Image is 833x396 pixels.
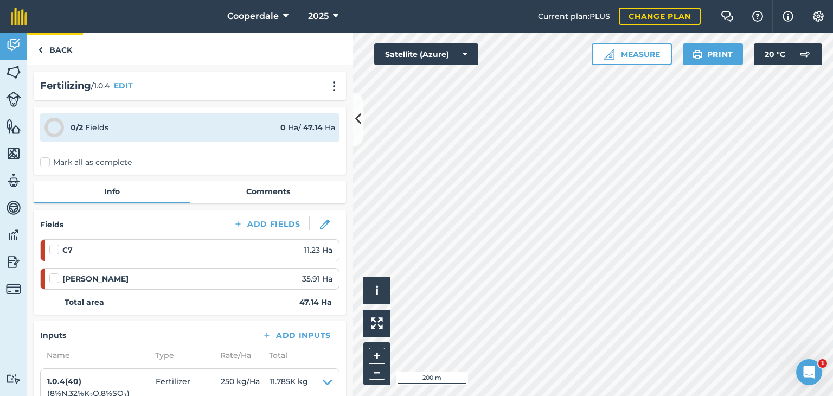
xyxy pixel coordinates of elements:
button: 20 °C [754,43,822,65]
strong: [PERSON_NAME] [62,273,129,285]
img: svg+xml;base64,PD94bWwgdmVyc2lvbj0iMS4wIiBlbmNvZGluZz0idXRmLTgiPz4KPCEtLSBHZW5lcmF0b3I6IEFkb2JlIE... [6,282,21,297]
img: svg+xml;base64,PD94bWwgdmVyc2lvbj0iMS4wIiBlbmNvZGluZz0idXRmLTgiPz4KPCEtLSBHZW5lcmF0b3I6IEFkb2JlIE... [6,173,21,189]
span: 35.91 Ha [302,273,332,285]
span: Total [262,349,287,361]
div: Ha / Ha [280,122,335,133]
iframe: Intercom live chat [796,359,822,385]
img: Four arrows, one pointing top left, one top right, one bottom right and the last bottom left [371,317,383,329]
img: svg+xml;base64,PHN2ZyB4bWxucz0iaHR0cDovL3d3dy53My5vcmcvMjAwMC9zdmciIHdpZHRoPSI1NiIgaGVpZ2h0PSI2MC... [6,145,21,162]
strong: 47.14 Ha [299,296,332,308]
img: fieldmargin Logo [11,8,27,25]
h4: 1.0.4(40) [47,375,156,387]
button: i [363,277,390,304]
img: svg+xml;base64,PHN2ZyB4bWxucz0iaHR0cDovL3d3dy53My5vcmcvMjAwMC9zdmciIHdpZHRoPSIyMCIgaGVpZ2h0PSIyNC... [328,81,341,92]
strong: Total area [65,296,104,308]
strong: C7 [62,244,73,256]
img: svg+xml;base64,PD94bWwgdmVyc2lvbj0iMS4wIiBlbmNvZGluZz0idXRmLTgiPz4KPCEtLSBHZW5lcmF0b3I6IEFkb2JlIE... [6,254,21,270]
img: svg+xml;base64,PHN2ZyB3aWR0aD0iMTgiIGhlaWdodD0iMTgiIHZpZXdCb3g9IjAgMCAxOCAxOCIgZmlsbD0ibm9uZSIgeG... [320,220,330,229]
span: 20 ° C [765,43,785,65]
img: svg+xml;base64,PD94bWwgdmVyc2lvbj0iMS4wIiBlbmNvZGluZz0idXRmLTgiPz4KPCEtLSBHZW5lcmF0b3I6IEFkb2JlIE... [6,374,21,384]
button: EDIT [114,80,133,92]
span: Cooperdale [227,10,279,23]
button: Satellite (Azure) [374,43,478,65]
h2: Fertilizing [40,78,91,94]
img: Ruler icon [604,49,614,60]
span: Current plan : PLUS [538,10,610,22]
strong: 47.14 [303,123,323,132]
a: Back [27,33,83,65]
img: svg+xml;base64,PHN2ZyB4bWxucz0iaHR0cDovL3d3dy53My5vcmcvMjAwMC9zdmciIHdpZHRoPSI1NiIgaGVpZ2h0PSI2MC... [6,118,21,135]
img: svg+xml;base64,PD94bWwgdmVyc2lvbj0iMS4wIiBlbmNvZGluZz0idXRmLTgiPz4KPCEtLSBHZW5lcmF0b3I6IEFkb2JlIE... [794,43,816,65]
span: / 1.0.4 [91,80,110,92]
button: Print [683,43,744,65]
span: Type [149,349,214,361]
span: 1 [818,359,827,368]
img: svg+xml;base64,PD94bWwgdmVyc2lvbj0iMS4wIiBlbmNvZGluZz0idXRmLTgiPz4KPCEtLSBHZW5lcmF0b3I6IEFkb2JlIE... [6,37,21,53]
label: Mark all as complete [40,157,132,168]
h4: Inputs [40,329,66,341]
img: Two speech bubbles overlapping with the left bubble in the forefront [721,11,734,22]
strong: 0 / 2 [71,123,83,132]
a: Comments [190,181,346,202]
a: Info [34,181,190,202]
a: Change plan [619,8,701,25]
span: i [375,284,379,297]
img: svg+xml;base64,PHN2ZyB4bWxucz0iaHR0cDovL3d3dy53My5vcmcvMjAwMC9zdmciIHdpZHRoPSIxOSIgaGVpZ2h0PSIyNC... [693,48,703,61]
img: A cog icon [812,11,825,22]
h4: Fields [40,219,63,231]
img: svg+xml;base64,PD94bWwgdmVyc2lvbj0iMS4wIiBlbmNvZGluZz0idXRmLTgiPz4KPCEtLSBHZW5lcmF0b3I6IEFkb2JlIE... [6,200,21,216]
button: Measure [592,43,672,65]
button: Add Inputs [253,328,339,343]
button: + [369,348,385,364]
img: svg+xml;base64,PD94bWwgdmVyc2lvbj0iMS4wIiBlbmNvZGluZz0idXRmLTgiPz4KPCEtLSBHZW5lcmF0b3I6IEFkb2JlIE... [6,92,21,107]
img: svg+xml;base64,PHN2ZyB4bWxucz0iaHR0cDovL3d3dy53My5vcmcvMjAwMC9zdmciIHdpZHRoPSI1NiIgaGVpZ2h0PSI2MC... [6,64,21,80]
span: Rate/ Ha [214,349,262,361]
img: svg+xml;base64,PHN2ZyB4bWxucz0iaHR0cDovL3d3dy53My5vcmcvMjAwMC9zdmciIHdpZHRoPSIxNyIgaGVpZ2h0PSIxNy... [783,10,793,23]
div: Fields [71,122,108,133]
img: svg+xml;base64,PD94bWwgdmVyc2lvbj0iMS4wIiBlbmNvZGluZz0idXRmLTgiPz4KPCEtLSBHZW5lcmF0b3I6IEFkb2JlIE... [6,227,21,243]
span: Name [40,349,149,361]
button: – [369,364,385,380]
span: 11.23 Ha [304,244,332,256]
span: 2025 [308,10,329,23]
img: svg+xml;base64,PHN2ZyB4bWxucz0iaHR0cDovL3d3dy53My5vcmcvMjAwMC9zdmciIHdpZHRoPSI5IiBoZWlnaHQ9IjI0Ii... [38,43,43,56]
img: A question mark icon [751,11,764,22]
button: Add Fields [225,216,309,232]
strong: 0 [280,123,286,132]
